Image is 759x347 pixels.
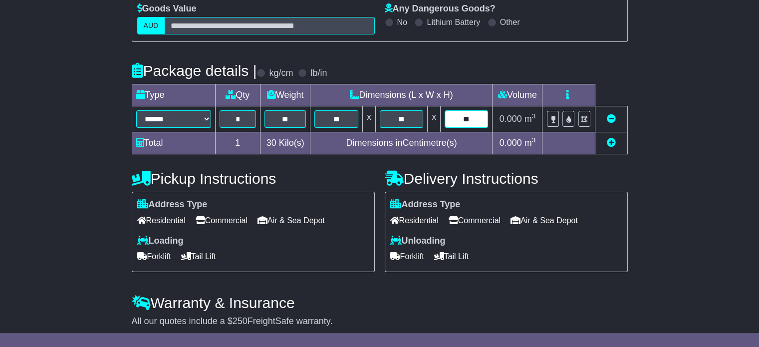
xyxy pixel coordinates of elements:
[137,236,184,247] label: Loading
[607,114,616,124] a: Remove this item
[310,68,327,79] label: lb/in
[310,132,493,154] td: Dimensions in Centimetre(s)
[260,132,310,154] td: Kilo(s)
[137,213,186,228] span: Residential
[390,236,446,247] label: Unloading
[532,136,536,144] sup: 3
[137,199,208,210] label: Address Type
[260,84,310,106] td: Weight
[510,213,578,228] span: Air & Sea Depot
[390,199,461,210] label: Address Type
[385,170,628,187] h4: Delivery Instructions
[132,132,215,154] td: Total
[233,316,248,326] span: 250
[137,3,197,14] label: Goods Value
[607,138,616,148] a: Add new item
[310,84,493,106] td: Dimensions (L x W x H)
[500,138,522,148] span: 0.000
[428,106,441,132] td: x
[196,213,248,228] span: Commercial
[257,213,325,228] span: Air & Sea Depot
[449,213,501,228] span: Commercial
[132,62,257,79] h4: Package details |
[434,249,469,264] span: Tail Lift
[132,84,215,106] td: Type
[362,106,375,132] td: x
[390,213,439,228] span: Residential
[385,3,496,14] label: Any Dangerous Goods?
[137,17,165,34] label: AUD
[215,84,260,106] td: Qty
[500,114,522,124] span: 0.000
[215,132,260,154] td: 1
[137,249,171,264] span: Forklift
[269,68,293,79] label: kg/cm
[532,112,536,120] sup: 3
[493,84,542,106] td: Volume
[500,17,520,27] label: Other
[181,249,216,264] span: Tail Lift
[427,17,480,27] label: Lithium Battery
[132,170,375,187] h4: Pickup Instructions
[397,17,407,27] label: No
[524,138,536,148] span: m
[132,316,628,327] div: All our quotes include a $ FreightSafe warranty.
[390,249,424,264] span: Forklift
[524,114,536,124] span: m
[266,138,276,148] span: 30
[132,295,628,311] h4: Warranty & Insurance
